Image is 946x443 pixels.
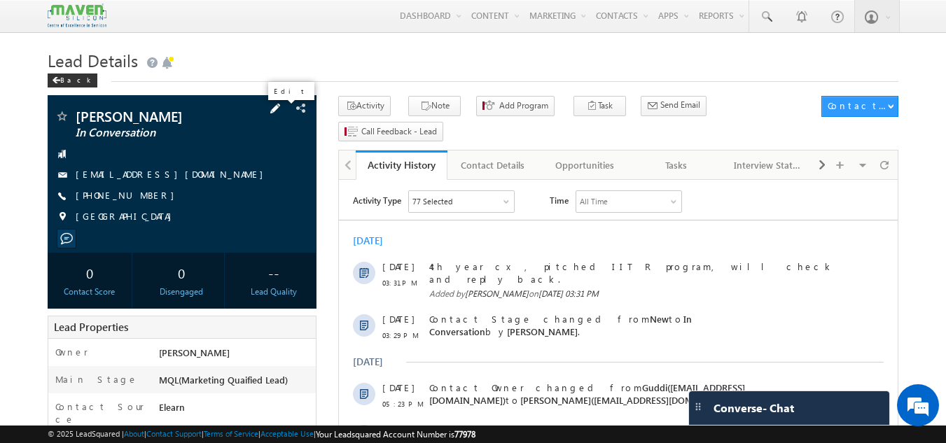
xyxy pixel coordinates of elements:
button: Send Email [641,96,707,116]
div: Sales Activity,Program,Email Bounced,Email Link Clicked,Email Marked Spam & 72 more.. [70,11,175,32]
span: [DATE] [43,244,75,256]
span: 03:31 PM [43,97,85,109]
a: Contact Details [447,150,539,180]
span: In Conversation [76,126,242,140]
span: Contact Owner changed from to by . [90,202,455,226]
div: Chat with us now [73,73,235,92]
div: Lead Quality [235,286,312,298]
div: [DATE] [14,55,60,67]
span: [DATE] 03:31 PM [200,108,260,119]
a: Acceptable Use [260,429,314,438]
span: New [311,133,330,145]
textarea: Type your message and hit 'Enter' [18,129,256,332]
span: [DATE] [43,202,75,214]
span: [PERSON_NAME] [126,108,190,119]
span: In Conversation [90,133,353,157]
label: Contact Source [55,400,146,426]
div: Back [48,73,97,87]
div: -- [235,260,312,286]
button: Activity [338,96,391,116]
span: 05:23 PM [43,218,85,230]
span: [DATE] [43,80,75,93]
p: Edit [274,86,309,96]
span: 03:29 PM [43,149,85,162]
span: Converse - Chat [714,402,794,414]
a: [EMAIL_ADDRESS][DOMAIN_NAME] [76,168,270,180]
span: 77978 [454,429,475,440]
label: Owner [55,346,88,358]
div: Contact Score [51,286,129,298]
span: [PHONE_NUMBER] [76,189,181,203]
div: [DATE] [14,176,60,188]
span: Contact Capture: [90,305,202,317]
img: d_60004797649_company_0_60004797649 [24,73,59,92]
a: Tasks [631,150,723,180]
span: [PERSON_NAME] [76,109,242,123]
div: Interview Status [734,157,802,174]
img: Custom Logo [48,3,106,28]
span: 12:13 PM [43,260,85,272]
div: Elearn [155,400,317,420]
span: 12:13 PM [43,321,85,334]
div: Minimize live chat window [230,7,263,41]
div: MQL(Marketing Quaified Lead) [155,373,317,393]
div: Contact Details [459,157,527,174]
span: [GEOGRAPHIC_DATA] [76,210,179,224]
div: Opportunities [550,157,618,174]
span: Add Program [499,99,548,112]
span: [PERSON_NAME] [159,346,230,358]
div: Contact Actions [828,99,887,112]
button: Task [573,96,626,116]
span: Lead Details [48,49,138,71]
button: Add Program [476,96,555,116]
span: Activity Type [14,10,62,31]
span: details [214,305,278,317]
span: Your Leadsquared Account Number is [316,429,475,440]
div: 0 [143,260,221,286]
img: carter-drag [693,401,704,412]
div: 0 [51,260,129,286]
div: Activity History [366,158,437,171]
span: Contact Stage changed from to by . [90,133,353,157]
div: Tasks [642,157,710,174]
span: [DATE] [43,133,75,146]
button: Contact Actions [821,96,898,117]
span: 4th year cx , pitched IIT R program, will check and reply back. [90,80,499,106]
div: by [PERSON_NAME]<[EMAIL_ADDRESS][DOMAIN_NAME]>. [90,244,499,293]
span: © 2025 LeadSquared | | | | | [48,428,475,441]
span: [PERSON_NAME] [168,146,239,157]
div: All Time [241,15,269,28]
a: Back [48,73,104,85]
span: Sent email with subject [90,244,353,255]
em: Start Chat [190,344,254,363]
span: Send Email [660,99,700,111]
a: Contact Support [146,429,202,438]
span: Guddi([EMAIL_ADDRESS][DOMAIN_NAME]) [90,202,406,226]
span: Guddi [428,214,453,226]
div: . [90,305,499,318]
button: Call Feedback - Lead [338,122,443,142]
span: [PERSON_NAME]([EMAIL_ADDRESS][DOMAIN_NAME]) [181,214,406,226]
a: Opportunities [539,150,631,180]
span: [DATE] [43,305,75,318]
span: Automation [123,244,192,255]
span: Call Feedback - Lead [361,125,437,138]
span: Lead Properties [54,320,128,334]
span: Welcome to the Executive MTech in VLSI Design - Your Journey Begins Now! [90,244,491,281]
label: Main Stage [55,373,138,386]
a: Interview Status [723,150,814,180]
a: About [124,429,144,438]
div: Disengaged [143,286,221,298]
a: Activity History [356,150,447,180]
div: 77 Selected [74,15,113,28]
a: Terms of Service [204,429,258,438]
button: Note [408,96,461,116]
span: Time [211,10,230,31]
span: Added by on [90,108,499,120]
